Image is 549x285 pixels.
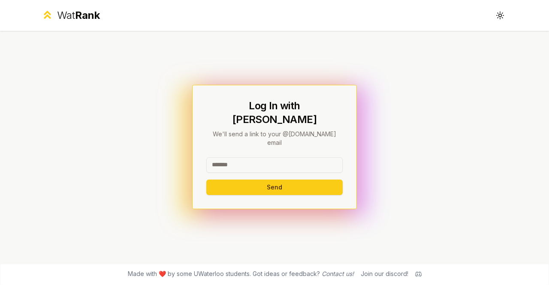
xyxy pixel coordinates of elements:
a: Contact us! [322,270,354,277]
div: Wat [57,9,100,22]
button: Send [206,180,343,195]
div: Join our discord! [361,270,408,278]
p: We'll send a link to your @[DOMAIN_NAME] email [206,130,343,147]
a: WatRank [41,9,100,22]
span: Made with ❤️ by some UWaterloo students. Got ideas or feedback? [128,270,354,278]
span: Rank [75,9,100,21]
h1: Log In with [PERSON_NAME] [206,99,343,126]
